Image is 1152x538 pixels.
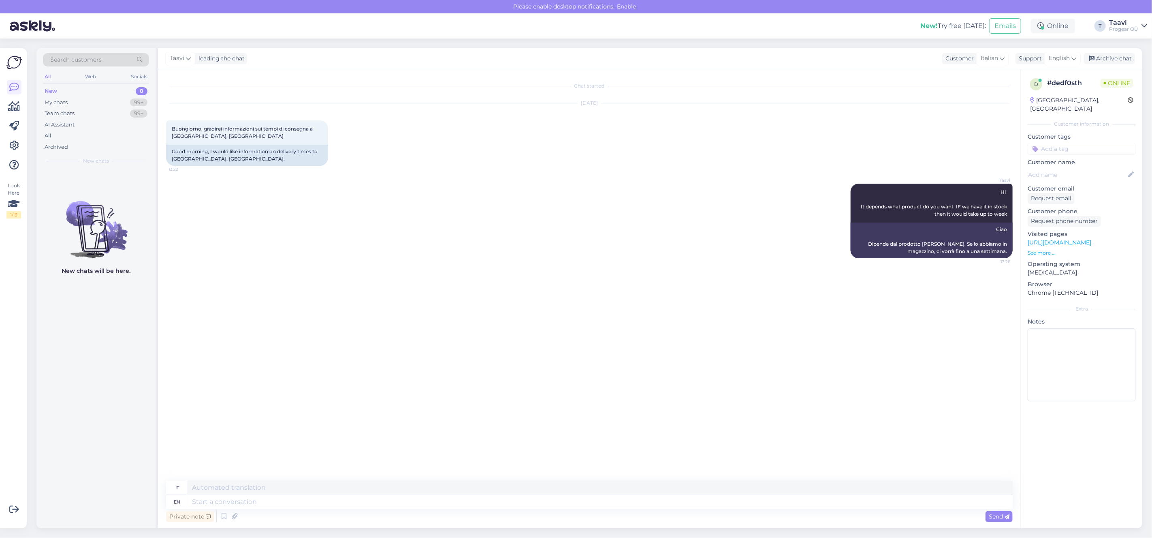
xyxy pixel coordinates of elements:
div: Team chats [45,109,75,118]
input: Add a tag [1028,143,1136,155]
span: Taavi [980,177,1010,183]
p: See more ... [1028,249,1136,257]
span: English [1049,54,1070,63]
p: Browser [1028,280,1136,289]
p: Customer phone [1028,207,1136,216]
div: Taavi [1109,19,1138,26]
div: 99+ [130,99,147,107]
div: All [43,71,52,82]
a: [URL][DOMAIN_NAME] [1028,239,1091,246]
p: Visited pages [1028,230,1136,238]
div: Web [84,71,98,82]
p: Customer name [1028,158,1136,167]
div: Archive chat [1084,53,1135,64]
p: New chats will be here. [62,267,130,275]
div: # dedf0sth [1047,78,1101,88]
span: Online [1101,79,1133,88]
div: Progear OÜ [1109,26,1138,32]
a: TaaviProgear OÜ [1109,19,1147,32]
span: Taavi [170,54,184,63]
div: [GEOGRAPHIC_DATA], [GEOGRAPHIC_DATA] [1030,96,1128,113]
div: T [1094,20,1106,32]
input: Add name [1028,170,1126,179]
p: Customer email [1028,184,1136,193]
img: Askly Logo [6,55,22,70]
div: Request email [1028,193,1075,204]
div: Archived [45,143,68,151]
span: 13:26 [980,259,1010,265]
div: Chat started [166,82,1013,90]
div: Customer [942,54,974,63]
span: Buongiorno, gradirei informazioni sui tempi di consegna a [GEOGRAPHIC_DATA], [GEOGRAPHIC_DATA] [172,126,314,139]
div: it [175,481,179,495]
b: New! [920,22,938,30]
span: Enable [615,3,639,10]
div: Ciao Dipende dal prodotto [PERSON_NAME]. Se lo abbiamo in magazzino, ci vorrà fino a una settimana. [851,223,1013,258]
div: My chats [45,99,68,107]
div: 99+ [130,109,147,118]
div: Look Here [6,182,21,219]
div: All [45,132,51,140]
div: [DATE] [166,99,1013,107]
span: 13:22 [169,166,199,172]
p: [MEDICAL_DATA] [1028,268,1136,277]
div: Request phone number [1028,216,1101,227]
div: AI Assistant [45,121,75,129]
button: Emails [989,18,1021,34]
div: 1 / 3 [6,211,21,219]
p: Operating system [1028,260,1136,268]
span: d [1034,81,1038,87]
p: Chrome [TECHNICAL_ID] [1028,289,1136,297]
div: Try free [DATE]: [920,21,986,31]
div: 0 [136,87,147,95]
div: en [174,495,181,509]
div: New [45,87,57,95]
div: Socials [129,71,149,82]
p: Notes [1028,317,1136,326]
span: New chats [83,157,109,165]
div: Extra [1028,305,1136,313]
img: No chats [36,186,156,259]
div: Support [1015,54,1042,63]
div: Customer information [1028,120,1136,128]
div: leading the chat [195,54,245,63]
span: Italian [981,54,998,63]
div: Private note [166,511,214,522]
div: Online [1031,19,1075,33]
p: Customer tags [1028,133,1136,141]
div: Good morning, I would like information on delivery times to [GEOGRAPHIC_DATA], [GEOGRAPHIC_DATA]. [166,145,328,166]
span: Send [989,513,1009,520]
span: Search customers [50,56,102,64]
